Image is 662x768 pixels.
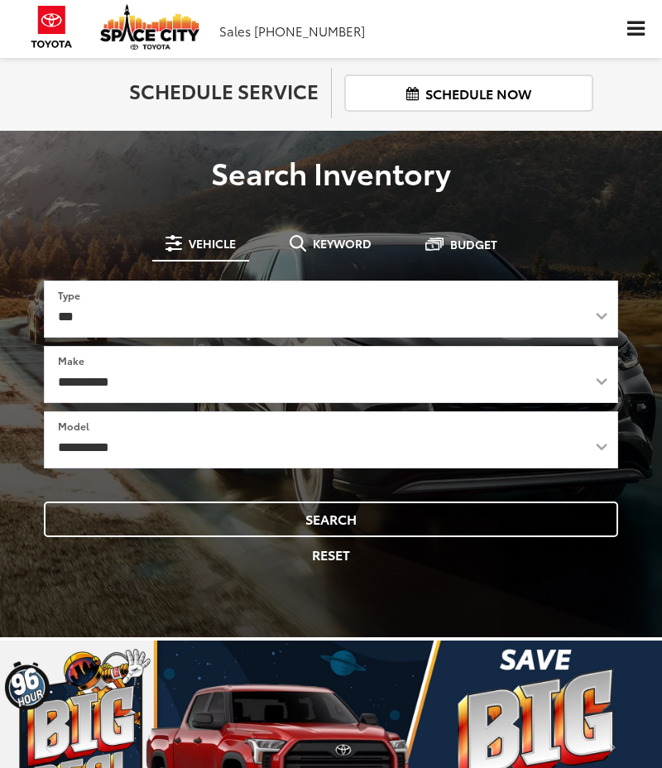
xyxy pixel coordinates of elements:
a: Schedule Now [344,74,594,112]
img: Space City Toyota [100,4,199,50]
h2: Schedule Service [68,79,319,101]
span: Budget [450,238,497,250]
button: Search [44,502,618,537]
span: Keyword [313,238,372,249]
label: Make [58,353,84,367]
label: Model [58,419,89,433]
span: Vehicle [189,238,236,249]
span: Sales [219,22,251,40]
span: [PHONE_NUMBER] [254,22,365,40]
button: Reset [44,537,618,573]
h3: Search Inventory [12,156,650,189]
label: Type [58,288,80,302]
